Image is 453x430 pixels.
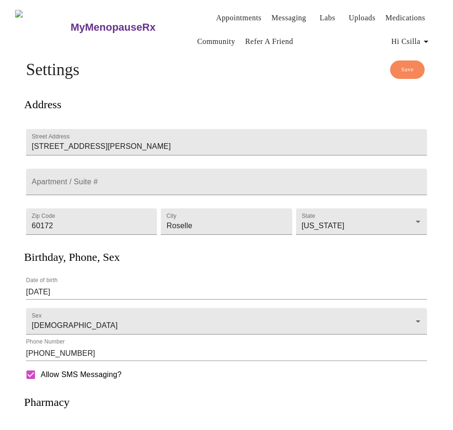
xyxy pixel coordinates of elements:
[26,278,58,284] label: Date of birth
[296,208,427,235] div: [US_STATE]
[268,9,310,27] button: Messaging
[382,9,429,27] button: Medications
[70,21,156,34] h3: MyMenopauseRx
[24,396,70,409] h3: Pharmacy
[320,11,335,25] a: Labs
[271,11,306,25] a: Messaging
[388,32,436,51] button: Hi Csilla
[41,369,122,380] span: Allow SMS Messaging?
[392,35,432,48] span: Hi Csilla
[385,11,425,25] a: Medications
[345,9,379,27] button: Uploads
[70,11,193,44] a: MyMenopauseRx
[24,98,61,111] h3: Address
[193,32,239,51] button: Community
[15,10,70,45] img: MyMenopauseRx Logo
[212,9,265,27] button: Appointments
[197,35,235,48] a: Community
[348,11,375,25] a: Uploads
[24,251,120,264] h3: Birthday, Phone, Sex
[241,32,297,51] button: Refer a Friend
[245,35,293,48] a: Refer a Friend
[401,64,414,75] span: Save
[216,11,261,25] a: Appointments
[312,9,342,27] button: Labs
[26,339,65,345] label: Phone Number
[390,60,425,79] button: Save
[26,308,427,335] div: [DEMOGRAPHIC_DATA]
[26,60,427,79] h4: Settings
